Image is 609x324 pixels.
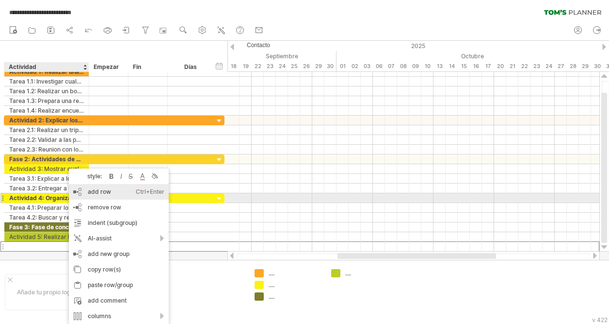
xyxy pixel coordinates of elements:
[17,289,84,296] font: Añade tu propio logotipo
[530,61,543,71] div: Thursday, 23 October 2025
[69,246,169,262] div: add new group
[88,204,121,211] span: remove row
[543,61,555,71] div: Friday, 24 October 2025
[518,61,530,71] div: Wednesday, 22 October 2025
[591,61,603,71] div: Thursday, 30 October 2025
[592,316,608,324] div: v 422
[161,293,243,302] div: ....
[579,61,591,71] div: Wednesday, 29 October 2025
[9,184,84,193] div: Tarea 3.2: Entregar a los habitantes el material que les haga falta para iniciar sus cultivos.
[227,61,240,71] div: Thursday, 18 September 2025
[252,61,264,71] div: Monday, 22 September 2025
[9,164,84,173] div: Actividad 3: Mostrar cuales son las hortalizas que se oueden cultivar
[288,61,300,71] div: Thursday, 25 September 2025
[9,145,84,154] div: Tarea 2.3: Reunion con los habitantes para explicar los procesos.
[9,62,83,72] div: Actividad
[94,62,123,72] div: Empezar
[9,86,84,96] div: Tarea 1.2: Realizar un borrador con la informacion recabada
[9,203,84,212] div: Tarea 4.1: Preparar los elementos para realizar la siembra.
[73,172,107,180] div: style:
[9,222,84,232] div: Fase 3: Fase de concrecion.
[409,61,421,71] div: Thursday, 9 October 2025
[133,62,162,72] div: Fin
[276,61,288,71] div: Wednesday, 24 September 2025
[240,61,252,71] div: Friday, 19 September 2025
[69,231,169,246] div: AI-assist
[161,269,243,277] div: ....
[385,61,397,71] div: Tuesday, 7 October 2025
[433,61,446,71] div: Monday, 13 October 2025
[506,61,518,71] div: Tuesday, 21 October 2025
[9,106,84,115] div: Tarea 1.4: Realizar encuestas para saber el interes de los habitantes
[9,213,84,222] div: Tarea 4.2: Buscar y recolectar vegetales en descomposicion para composta
[373,61,385,71] div: Monday, 6 October 2025
[247,40,270,50] span: contacto
[253,24,267,37] a: contacto
[69,308,169,324] div: columns
[361,61,373,71] div: Friday, 3 October 2025
[269,269,321,277] div: ....
[324,61,337,71] div: Tuesday, 30 September 2025
[167,62,213,72] div: Días
[349,61,361,71] div: Thursday, 2 October 2025
[494,61,506,71] div: Monday, 20 October 2025
[269,281,321,289] div: ....
[9,154,84,164] div: Fase 2: Actividades de desarrollo.
[9,232,84,241] div: Actividad 5: Realizar las huertas para las casas.
[264,61,276,71] div: Tuesday, 23 September 2025
[9,193,84,203] div: Actividad 4: Organizar los insumos para la creaciòn de las huertas.
[482,61,494,71] div: Friday, 17 October 2025
[88,219,138,226] font: indent (subgroup)
[9,174,84,183] div: Tarea 3.1: Explicar a los habitantes como realizar ls huertas.
[9,116,84,125] div: Actividad 2: Explicar los beneficios de la creacion [PERSON_NAME] a los habitantes de la capilla ...
[345,269,398,277] div: ....
[446,61,458,71] div: Tuesday, 14 October 2025
[312,61,324,71] div: Monday, 29 September 2025
[69,277,169,293] div: paste row/group
[555,61,567,71] div: Monday, 27 October 2025
[9,77,84,86] div: Tarea 1.1: Investigar cuales son las semillas que se pueden germinar.
[421,61,433,71] div: Friday, 10 October 2025
[470,61,482,71] div: Thursday, 16 October 2025
[161,281,243,290] div: ....
[567,61,579,71] div: Tuesday, 28 October 2025
[69,293,169,308] div: add comment
[69,262,169,277] div: copy row(s)
[88,188,111,195] font: add row
[269,292,321,301] div: ....
[458,61,470,71] div: Wednesday, 15 October 2025
[397,61,409,71] div: Wednesday, 8 October 2025
[337,61,349,71] div: Wednesday, 1 October 2025
[136,184,164,200] div: Ctrl+Enter
[9,125,84,135] div: Tarea 2.1: Realizar un triptico con la informacion de los procesos de cultivo.
[9,96,84,105] div: Tarea 1.3: Prepara una reunion dentro de la unidad habitacional para saber y dar a conocer el pro...
[300,61,312,71] div: Friday, 26 September 2025
[9,135,84,144] div: Tarea 2.2: Validar a las personas interesadas en el proyecto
